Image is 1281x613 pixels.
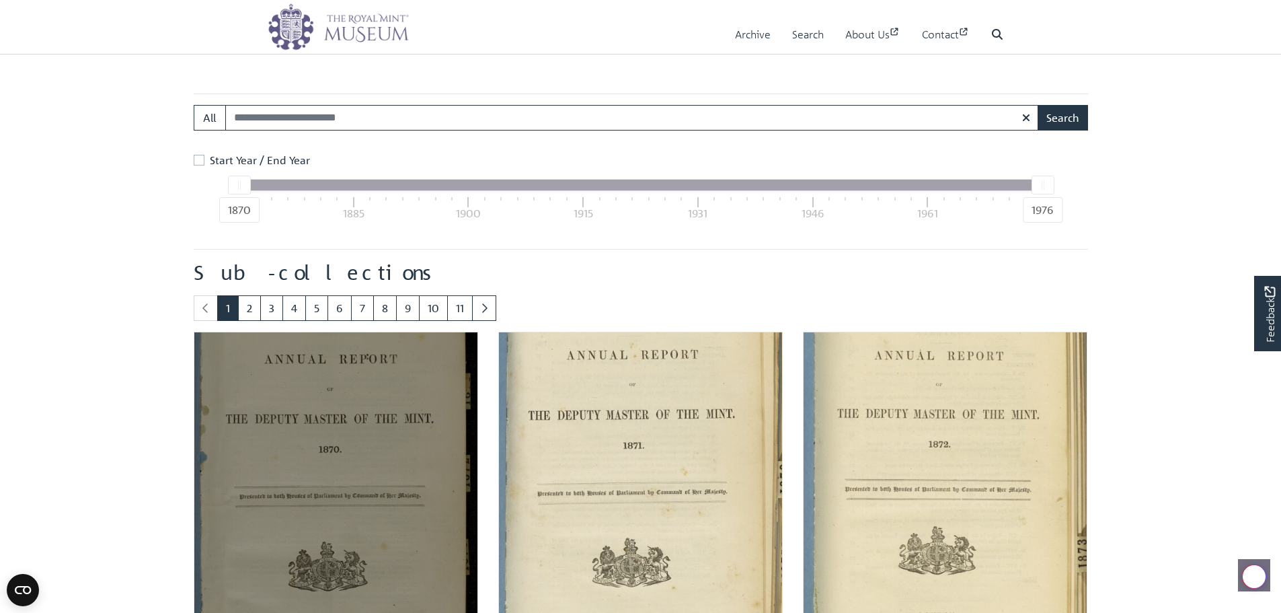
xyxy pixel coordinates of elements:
a: Goto page 11 [447,295,473,321]
a: Goto page 10 [419,295,448,321]
a: About Us [845,15,900,54]
button: Search [1038,105,1088,131]
a: Archive [735,15,771,54]
a: Contact [922,15,970,54]
span: Goto page 1 [217,295,239,321]
a: Search [792,15,824,54]
div: 1915 [574,205,593,221]
img: logo_wide.png [268,3,409,50]
a: Goto page 9 [396,295,420,321]
a: Goto page 6 [327,295,352,321]
span: Feedback [1261,286,1278,342]
a: Goto page 4 [282,295,306,321]
div: 1931 [688,205,707,221]
div: 1900 [456,205,481,221]
div: 1946 [802,205,824,221]
div: 1870 [219,197,259,223]
div: 1961 [917,205,938,221]
div: 1976 [1023,197,1062,223]
a: Next page [472,295,496,321]
a: Goto page 5 [305,295,328,321]
nav: pagination [194,295,1088,321]
input: Search this collection... [225,105,1039,131]
a: Goto page 3 [260,295,283,321]
label: Start Year / End Year [210,152,310,168]
h2: Sub-collections [194,260,1088,285]
a: Goto page 7 [351,295,374,321]
li: Previous page [194,295,218,321]
a: Would you like to provide feedback? [1254,276,1281,351]
button: Open CMP widget [7,574,39,606]
button: Scroll to top [1238,559,1270,591]
a: Goto page 8 [373,295,397,321]
div: 1885 [343,205,364,221]
a: Goto page 2 [238,295,261,321]
button: All [194,105,226,131]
